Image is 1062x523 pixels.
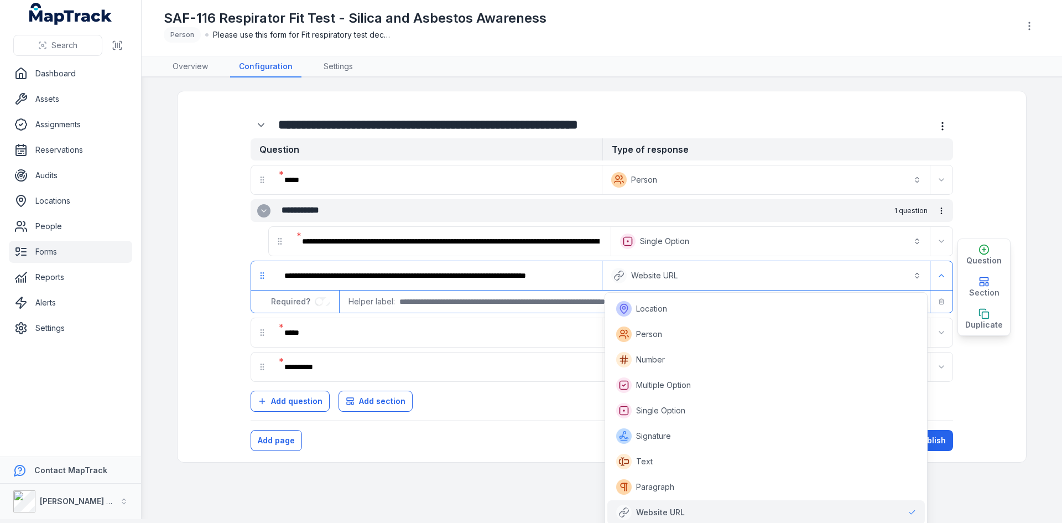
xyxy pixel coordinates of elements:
span: Text [636,456,653,467]
span: Signature [636,431,671,442]
span: Website URL [636,507,685,518]
span: Single Option [636,405,685,416]
span: Location [636,303,667,314]
span: Person [636,329,662,340]
span: Multiple Option [636,380,691,391]
span: Paragraph [636,481,674,493]
button: Website URL [605,263,928,288]
span: Number [636,354,665,365]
